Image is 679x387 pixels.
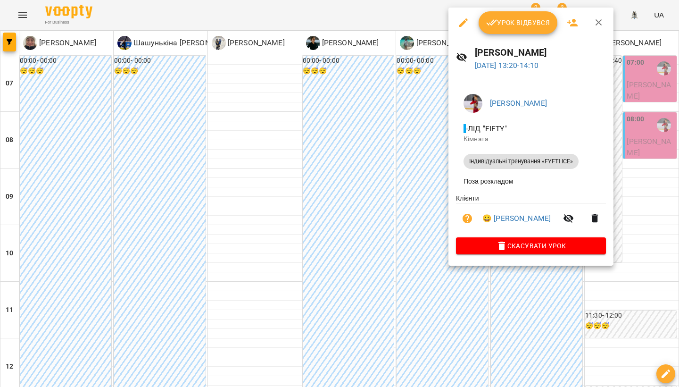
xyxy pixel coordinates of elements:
[486,17,550,28] span: Урок відбувся
[464,157,579,166] span: Індивідуальні тренування «FYFTI ICE»
[456,207,479,230] button: Візит ще не сплачено. Додати оплату?
[479,11,558,34] button: Урок відбувся
[456,193,606,237] ul: Клієнти
[464,94,482,113] img: d4df656d4e26a37f052297bfa2736557.jpeg
[464,240,598,252] span: Скасувати Урок
[475,45,606,60] h6: [PERSON_NAME]
[490,99,547,108] a: [PERSON_NAME]
[464,124,509,133] span: - ЛІД "FIFTY"
[464,135,598,144] p: Кімната
[475,61,539,70] a: [DATE] 13:20-14:10
[456,173,606,190] li: Поза розкладом
[482,213,551,224] a: 😀 [PERSON_NAME]
[456,237,606,254] button: Скасувати Урок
